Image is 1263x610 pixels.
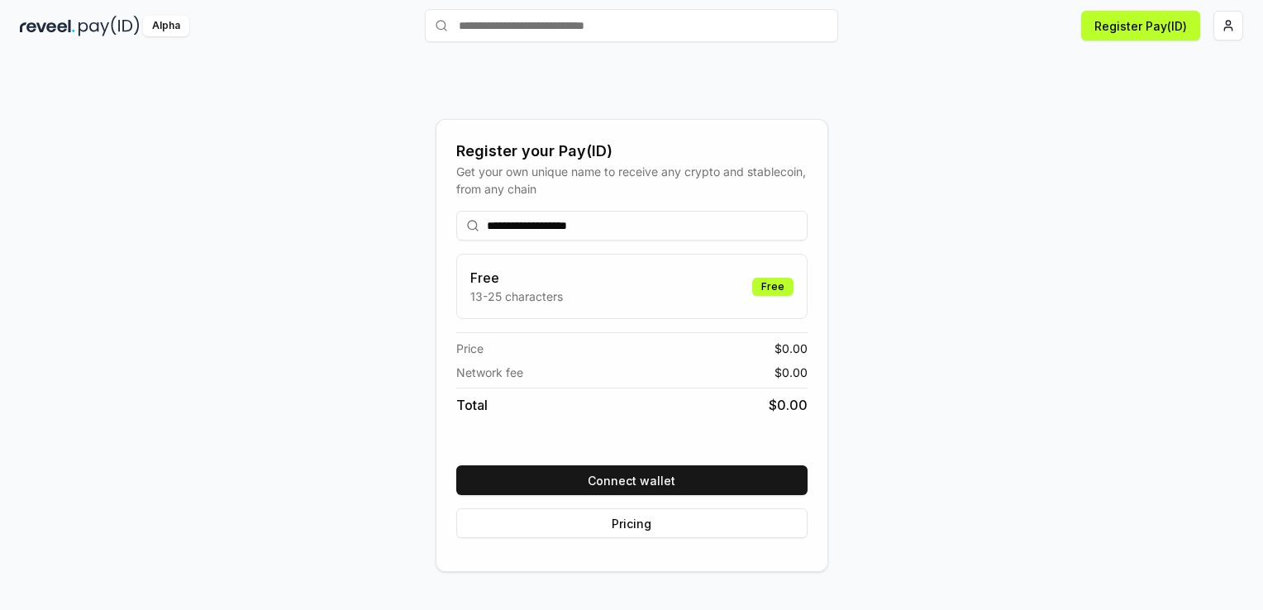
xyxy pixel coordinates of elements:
div: Register your Pay(ID) [456,140,808,163]
p: 13-25 characters [470,288,563,305]
span: Total [456,395,488,415]
span: Price [456,340,484,357]
div: Alpha [143,16,189,36]
span: $ 0.00 [769,395,808,415]
img: reveel_dark [20,16,75,36]
h3: Free [470,268,563,288]
span: $ 0.00 [774,364,808,381]
div: Get your own unique name to receive any crypto and stablecoin, from any chain [456,163,808,198]
div: Free [752,278,794,296]
img: pay_id [79,16,140,36]
button: Register Pay(ID) [1081,11,1200,41]
span: $ 0.00 [774,340,808,357]
span: Network fee [456,364,523,381]
button: Pricing [456,508,808,538]
button: Connect wallet [456,465,808,495]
